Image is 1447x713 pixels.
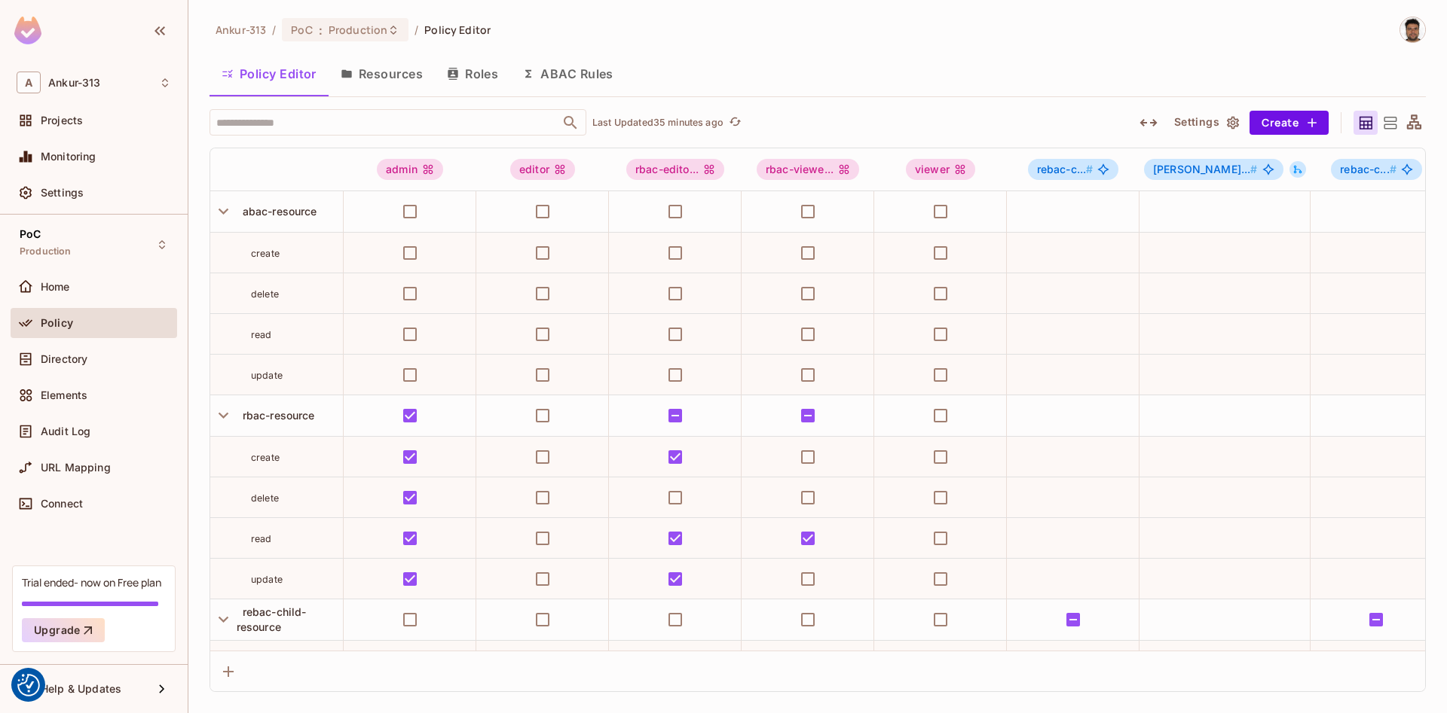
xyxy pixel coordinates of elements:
[22,575,161,590] div: Trial ended- now on Free plan
[251,452,280,463] span: create
[251,248,280,259] span: create
[318,24,323,36] span: :
[906,159,975,180] div: viewer
[48,77,100,89] span: Workspace: Ankur-313
[757,159,859,180] span: rbac-viewer
[435,55,510,93] button: Roles
[251,574,283,585] span: update
[415,23,418,37] li: /
[1250,163,1257,175] span: #
[1028,159,1119,180] span: rebac-child-resource#editor
[729,115,742,130] span: refresh
[510,159,575,180] div: editor
[237,605,307,633] span: rebac-child-resource
[1168,111,1244,135] button: Settings
[727,114,745,132] button: refresh
[1037,163,1094,175] span: rebac-c...
[41,317,73,329] span: Policy
[41,187,84,199] span: Settings
[22,618,105,642] button: Upgrade
[1331,159,1422,180] span: rebac-child-resource#viewer
[216,23,266,37] span: the active workspace
[17,72,41,93] span: A
[41,462,111,474] span: URL Mapping
[377,159,443,180] div: admin
[17,674,40,696] img: Revisit consent button
[41,151,96,163] span: Monitoring
[20,245,72,257] span: Production
[757,159,859,180] div: rbac-viewe...
[1144,159,1283,180] span: rebac-parent-resource#editor
[41,498,83,510] span: Connect
[251,533,272,544] span: read
[41,389,87,401] span: Elements
[560,112,581,133] button: Open
[41,281,70,293] span: Home
[1390,163,1397,175] span: #
[251,370,283,381] span: update
[626,159,724,180] div: rbac-edito...
[626,159,724,180] span: rbac-editor
[1086,163,1093,175] span: #
[251,288,279,300] span: delete
[723,114,745,132] span: Click to refresh data
[14,17,41,44] img: SReyMgAAAABJRU5ErkJggg==
[272,23,276,37] li: /
[41,683,121,695] span: Help & Updates
[210,55,329,93] button: Policy Editor
[237,409,315,422] span: rbac-resource
[424,23,491,37] span: Policy Editor
[1153,163,1258,175] span: [PERSON_NAME]...
[329,23,387,37] span: Production
[251,329,272,340] span: read
[592,117,723,129] p: Last Updated 35 minutes ago
[1250,111,1329,135] button: Create
[41,353,87,365] span: Directory
[329,55,435,93] button: Resources
[251,492,279,504] span: delete
[17,674,40,696] button: Consent Preferences
[510,55,626,93] button: ABAC Rules
[1340,163,1397,175] span: rebac-c...
[291,23,312,37] span: PoC
[41,425,90,437] span: Audit Log
[41,114,83,126] span: Projects
[1400,17,1425,42] img: Vladimir Shopov
[20,228,41,240] span: PoC
[237,205,317,218] span: abac-resource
